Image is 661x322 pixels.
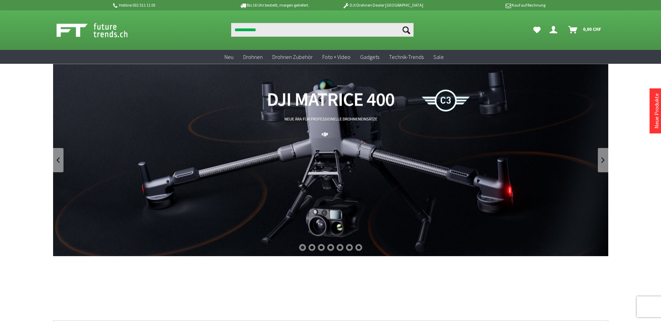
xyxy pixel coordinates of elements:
span: Drohnen [243,53,263,60]
a: DJI Matrice 400 [53,64,608,256]
p: Hotline 032 511 11 03 [112,1,220,9]
div: 4 [327,244,334,251]
input: Produkt, Marke, Kategorie, EAN, Artikelnummer… [231,23,414,37]
a: Sale [429,50,449,64]
a: Technik-Trends [384,50,429,64]
div: 6 [346,244,353,251]
a: Meine Favoriten [530,23,544,37]
span: Sale [433,53,444,60]
a: Neue Produkte [653,93,660,129]
span: Foto + Video [322,53,350,60]
div: 3 [318,244,325,251]
span: Drohnen Zubehör [272,53,313,60]
img: Shop Futuretrends - zur Startseite wechseln [57,21,143,39]
p: Bis 16 Uhr bestellt, morgen geliefert. [220,1,329,9]
a: Neu [220,50,238,64]
span: Neu [224,53,234,60]
div: 5 [337,244,344,251]
a: Dein Konto [547,23,563,37]
div: 7 [355,244,362,251]
span: 0,00 CHF [583,24,601,35]
span: Technik-Trends [389,53,424,60]
p: DJI Drohnen Dealer [GEOGRAPHIC_DATA] [329,1,437,9]
div: 1 [299,244,306,251]
a: Warenkorb [566,23,605,37]
a: Gadgets [355,50,384,64]
p: Kauf auf Rechnung [437,1,545,9]
a: Drohnen Zubehör [268,50,317,64]
span: Gadgets [360,53,379,60]
a: Drohnen [238,50,268,64]
a: Foto + Video [317,50,355,64]
div: 2 [308,244,315,251]
button: Suchen [399,23,414,37]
